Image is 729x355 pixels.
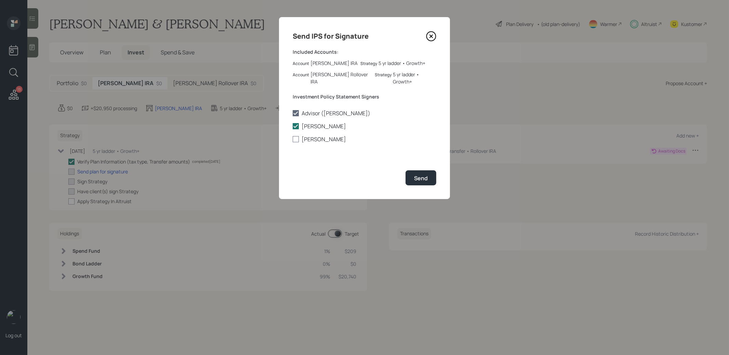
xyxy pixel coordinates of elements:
label: [PERSON_NAME] [293,135,436,143]
div: [PERSON_NAME] IRA [310,60,358,67]
label: Account [293,61,309,67]
h4: Send IPS for Signature [293,31,369,42]
label: Strategy [360,61,377,67]
button: Send [406,170,436,185]
div: 5 yr ladder • Growth+ [393,71,436,85]
div: [PERSON_NAME] Rollover IRA [310,71,372,85]
label: Investment Policy Statement Signers [293,93,436,100]
label: Strategy [375,72,392,78]
label: Account [293,72,309,78]
div: 5 yr ladder • Growth+ [379,60,425,67]
div: Send [414,174,428,182]
label: Advisor ([PERSON_NAME]) [293,109,436,117]
label: [PERSON_NAME] [293,122,436,130]
label: Included Accounts: [293,49,436,55]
